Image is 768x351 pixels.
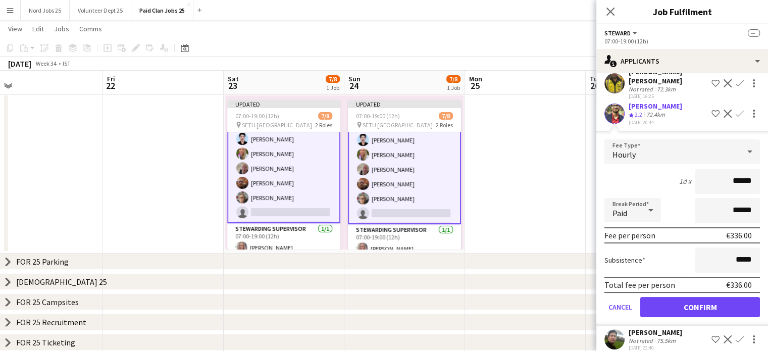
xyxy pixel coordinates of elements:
label: Subsistence [604,256,645,265]
div: 1 Job [447,84,460,91]
div: 75.5km [655,337,678,344]
span: Week 34 [33,60,59,67]
button: Paid Clan Jobs 25 [131,1,193,20]
div: Updated [348,100,461,108]
span: Steward [604,29,631,37]
div: 72.3km [655,85,678,93]
span: 07:00-19:00 (12h) [235,112,279,120]
div: [DATE] [8,59,31,69]
div: Not rated [629,85,655,93]
div: FOR 25 Recruitment [16,317,86,327]
div: [PERSON_NAME] [PERSON_NAME] [629,67,707,85]
div: Not rated [629,337,655,344]
a: Edit [28,22,48,35]
button: Nord Jobs 25 [21,1,70,20]
span: 2 Roles [436,121,453,129]
button: Fix 5 errors [594,57,643,70]
span: Paid [612,208,627,218]
div: 07:00-19:00 (12h) [604,37,760,45]
div: FOR 25 Ticketing [16,337,75,347]
a: Comms [75,22,106,35]
span: 7/8 [326,75,340,83]
app-card-role: Steward10A6/707:00-19:00 (12h)[PERSON_NAME][PERSON_NAME][PERSON_NAME][PERSON_NAME][PERSON_NAME][P... [348,100,461,224]
span: Mon [469,74,482,83]
span: 7/8 [439,112,453,120]
span: 24 [347,80,361,91]
div: [DEMOGRAPHIC_DATA] 25 [16,277,107,287]
span: 2.2 [635,111,642,118]
span: Sun [348,74,361,83]
div: [DATE] 16:25 [629,93,707,99]
app-job-card: Updated07:00-19:00 (12h)7/8 SETU [GEOGRAPHIC_DATA]2 RolesSteward10A6/707:00-19:00 (12h)[PERSON_NA... [227,100,340,249]
app-card-role: Stewarding Supervisor1/107:00-19:00 (12h)[PERSON_NAME] [348,224,461,259]
app-card-role: Stewarding Supervisor1/107:00-19:00 (12h)[PERSON_NAME] [227,223,340,258]
span: 2 Roles [315,121,332,129]
span: Tue [590,74,601,83]
div: [DATE] 20:44 [629,119,682,126]
span: 26 [588,80,601,91]
span: SETU [GEOGRAPHIC_DATA] [242,121,312,129]
span: View [8,24,22,33]
div: 72.4km [644,111,667,119]
button: Cancel [604,297,636,317]
span: 25 [468,80,482,91]
span: Sat [228,74,239,83]
app-job-card: Updated07:00-19:00 (12h)7/8 SETU [GEOGRAPHIC_DATA]2 RolesSteward10A6/707:00-19:00 (12h)[PERSON_NA... [348,100,461,249]
span: Edit [32,24,44,33]
div: FOR 25 Parking [16,257,69,267]
div: FOR 25 Campsites [16,297,79,307]
div: Total fee per person [604,280,675,290]
div: Applicants [596,49,768,73]
button: Steward [604,29,639,37]
div: 1 Job [326,84,339,91]
app-card-role: Steward10A6/707:00-19:00 (12h)[PERSON_NAME][PERSON_NAME][PERSON_NAME][PERSON_NAME][PERSON_NAME][P... [227,99,340,223]
span: 23 [226,80,239,91]
div: Fee per person [604,230,655,240]
span: Jobs [54,24,69,33]
h3: Job Fulfilment [596,5,768,18]
span: 22 [106,80,115,91]
a: View [4,22,26,35]
div: IST [63,60,71,67]
div: [DATE] 22:40 [629,344,682,351]
div: [PERSON_NAME] [629,102,682,111]
span: 7/8 [446,75,460,83]
span: 7/8 [318,112,332,120]
span: Comms [79,24,102,33]
span: Hourly [612,149,636,160]
span: SETU [GEOGRAPHIC_DATA] [363,121,433,129]
div: 1d x [679,177,691,186]
span: 07:00-19:00 (12h) [356,112,400,120]
div: €336.00 [726,280,752,290]
button: Confirm [640,297,760,317]
div: Updated [227,100,340,108]
span: -- [748,29,760,37]
button: Volunteer Dept 25 [70,1,131,20]
span: Fri [107,74,115,83]
div: €336.00 [726,230,752,240]
div: [PERSON_NAME] [629,328,682,337]
a: Jobs [50,22,73,35]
